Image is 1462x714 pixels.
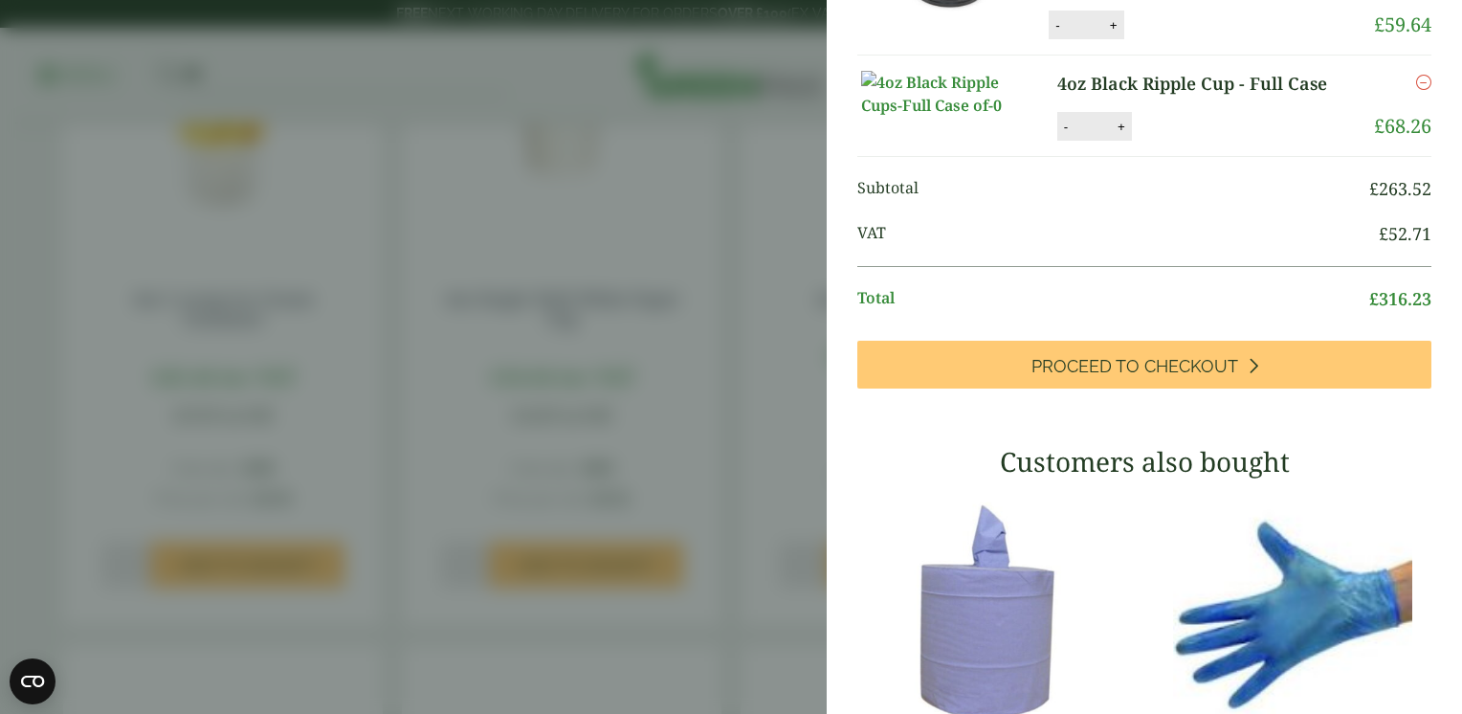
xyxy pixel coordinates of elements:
a: Remove this item [1416,71,1431,94]
bdi: 316.23 [1369,287,1431,310]
span: VAT [857,221,1379,247]
span: £ [1369,287,1379,310]
button: - [1050,17,1065,33]
bdi: 59.64 [1374,11,1431,37]
span: Subtotal [857,176,1369,202]
span: £ [1369,177,1379,200]
button: - [1058,119,1074,135]
span: £ [1374,11,1384,37]
a: 4oz Black Ripple Cup - Full Case [1057,71,1351,97]
img: 4oz Black Ripple Cups-Full Case of-0 [861,71,1033,117]
button: + [1104,17,1123,33]
button: Open CMP widget [10,658,55,704]
bdi: 263.52 [1369,177,1431,200]
span: £ [1379,222,1388,245]
span: Total [857,286,1369,312]
bdi: 68.26 [1374,113,1431,139]
h3: Customers also bought [857,446,1431,479]
bdi: 52.71 [1379,222,1431,245]
a: Proceed to Checkout [857,341,1431,389]
button: + [1112,119,1131,135]
span: £ [1374,113,1384,139]
span: Proceed to Checkout [1031,356,1238,377]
